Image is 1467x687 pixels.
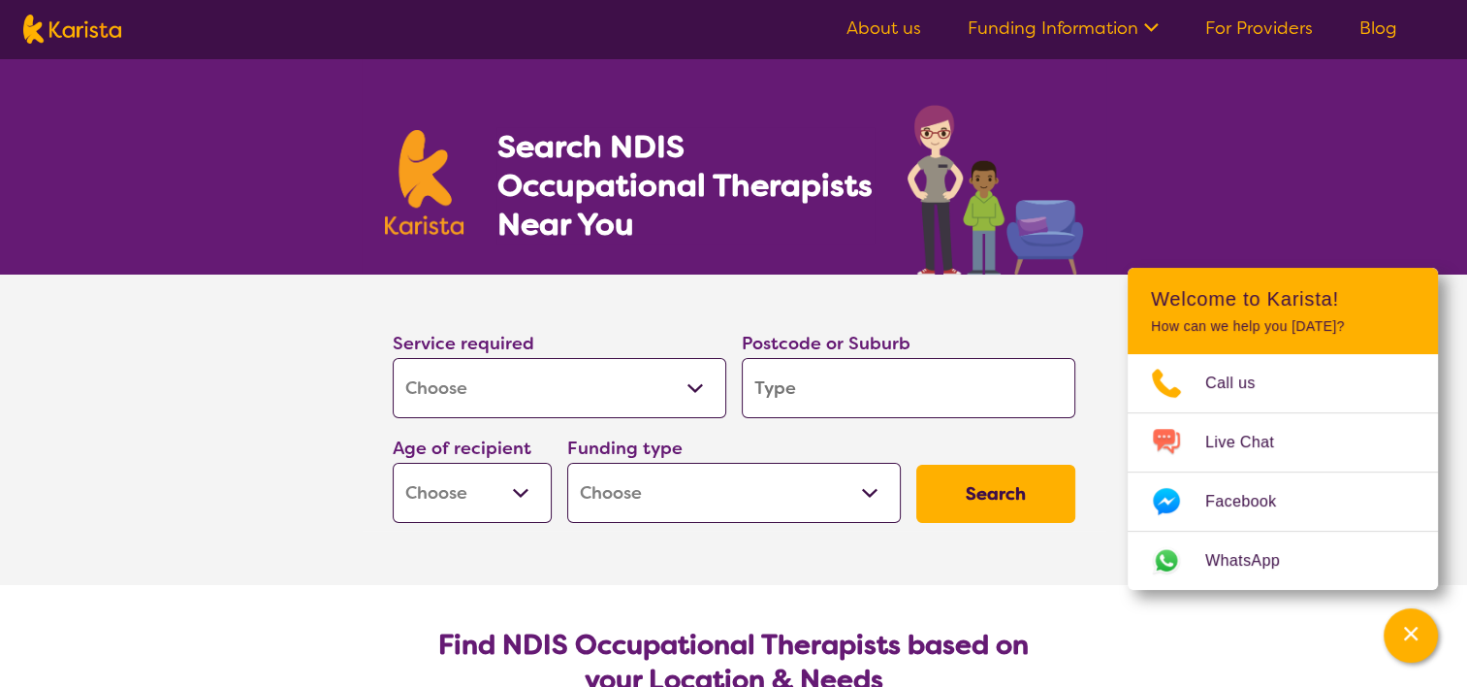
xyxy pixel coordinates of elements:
img: Karista logo [23,15,121,44]
a: Blog [1359,16,1397,40]
button: Search [916,465,1075,523]
img: occupational-therapy [908,105,1083,275]
span: Live Chat [1205,428,1297,457]
div: Channel Menu [1128,268,1438,590]
img: Karista logo [385,130,464,235]
button: Channel Menu [1384,608,1438,663]
a: Web link opens in a new tab. [1128,532,1438,590]
label: Age of recipient [393,437,531,460]
label: Service required [393,332,534,355]
a: About us [846,16,921,40]
a: Funding Information [968,16,1159,40]
span: Facebook [1205,487,1299,516]
span: WhatsApp [1205,546,1303,575]
label: Funding type [567,437,683,460]
p: How can we help you [DATE]? [1151,318,1415,335]
h1: Search NDIS Occupational Therapists Near You [496,127,874,244]
a: For Providers [1205,16,1313,40]
ul: Choose channel [1128,354,1438,590]
input: Type [742,358,1075,418]
h2: Welcome to Karista! [1151,287,1415,311]
span: Call us [1205,369,1279,398]
label: Postcode or Suburb [742,332,910,355]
